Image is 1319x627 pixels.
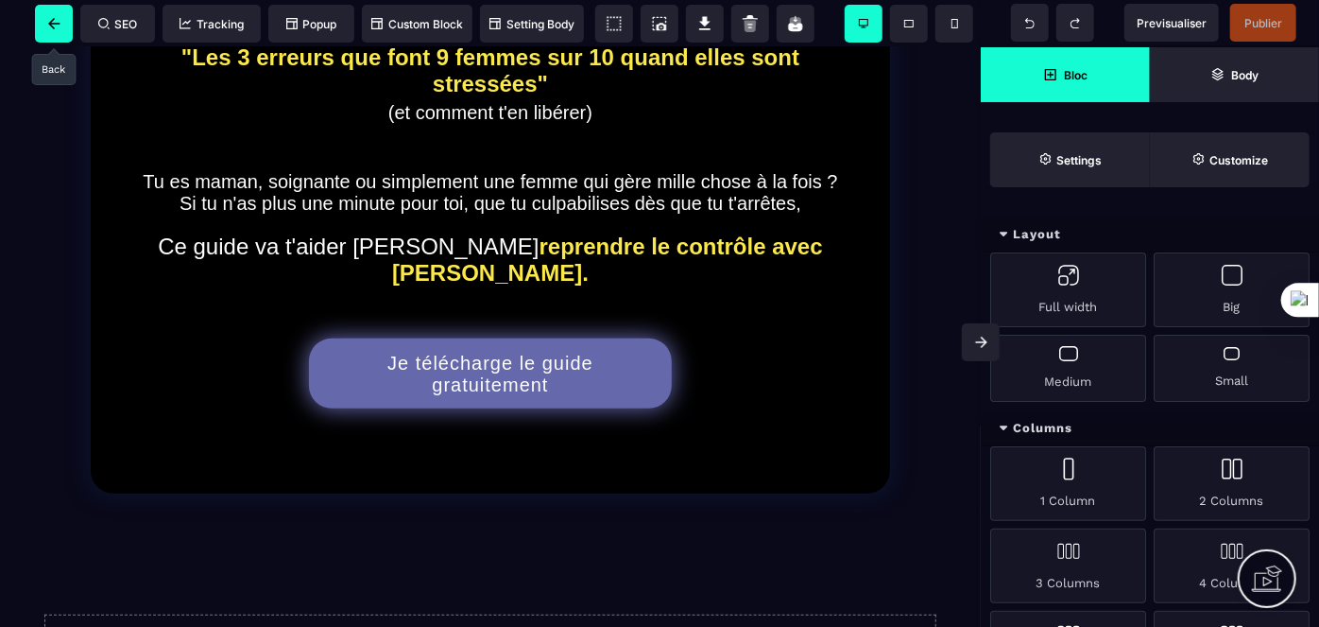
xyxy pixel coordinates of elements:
span: Open Layer Manager [1150,47,1319,102]
div: 2 Columns [1154,446,1310,521]
span: SEO [98,17,138,31]
span: Publier [1244,16,1282,30]
strong: Bloc [1064,68,1088,82]
span: Preview [1124,4,1219,42]
span: Tracking [180,17,244,31]
strong: Customize [1209,153,1268,167]
span: Previsualiser [1137,16,1207,30]
div: Layout [981,218,1319,253]
text: Tu es maman, soignante ou simplement une femme qui gère mille chose à la fois ? Si tu n'as plus u... [138,124,843,182]
span: Custom Block [371,17,463,31]
span: Screenshot [641,5,678,43]
b: reprendre le contrôle avec [PERSON_NAME]. [392,186,829,238]
text: Ce guide va t'aider [PERSON_NAME] [138,182,843,244]
div: Medium [990,335,1146,402]
div: 1 Column [990,446,1146,521]
span: (et comment t'en libérer) [388,55,592,76]
button: Je télécharge le guide gratuitement [309,291,672,361]
span: View components [595,5,633,43]
div: Columns [981,411,1319,446]
span: Settings [990,132,1150,187]
strong: Settings [1056,153,1102,167]
strong: Body [1231,68,1259,82]
span: Popup [286,17,337,31]
span: Open Style Manager [1150,132,1310,187]
span: Open Blocks [981,47,1150,102]
div: Full width [990,253,1146,327]
div: Big [1154,253,1310,327]
div: Small [1154,335,1310,402]
div: 4 Columns [1154,529,1310,603]
span: Setting Body [489,17,574,31]
div: 3 Columns [990,529,1146,603]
